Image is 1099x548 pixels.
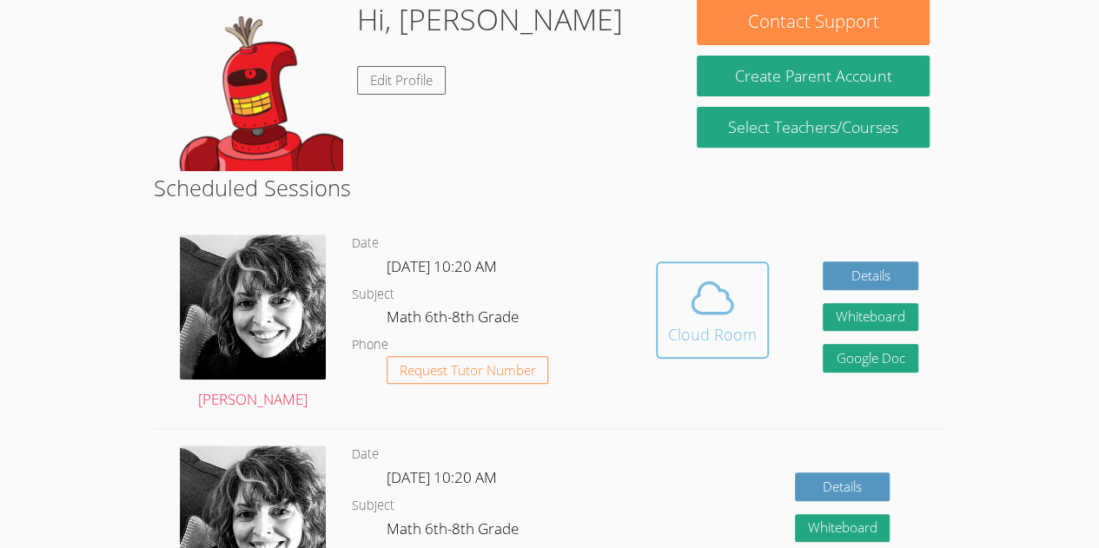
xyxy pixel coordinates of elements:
a: Google Doc [823,344,918,373]
a: [PERSON_NAME] [180,234,326,412]
button: Cloud Room [656,261,769,359]
dt: Subject [352,495,394,517]
h2: Scheduled Sessions [154,171,945,204]
dd: Math 6th-8th Grade [387,517,522,546]
button: Whiteboard [823,303,918,332]
button: Whiteboard [795,514,890,543]
span: Request Tutor Number [400,364,536,377]
span: [DATE] 10:20 AM [387,256,497,276]
img: avatar.png [180,234,326,380]
button: Request Tutor Number [387,356,549,385]
a: Details [795,472,890,501]
span: [DATE] 10:20 AM [387,467,497,487]
dt: Date [352,444,379,465]
div: Cloud Room [668,322,757,347]
dt: Subject [352,284,394,306]
a: Details [823,261,918,290]
dt: Phone [352,334,388,356]
dd: Math 6th-8th Grade [387,305,522,334]
a: Select Teachers/Courses [697,107,929,148]
dt: Date [352,233,379,254]
a: Edit Profile [357,66,446,95]
button: Create Parent Account [697,56,929,96]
